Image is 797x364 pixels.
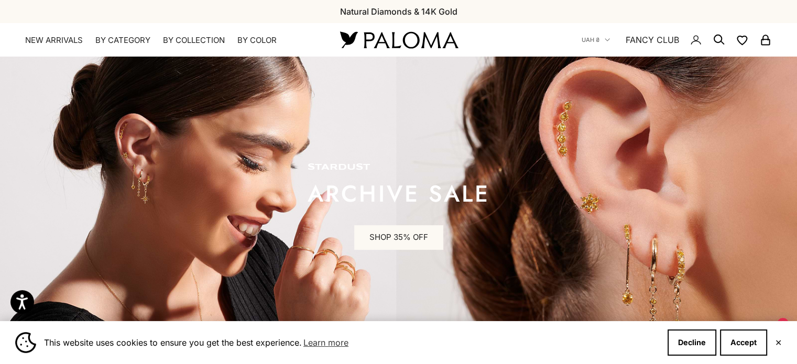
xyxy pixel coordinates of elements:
[582,35,599,45] span: UAH ₴
[237,35,277,46] summary: By Color
[25,35,315,46] nav: Primary navigation
[163,35,225,46] summary: By Collection
[308,183,490,204] p: ARCHIVE SALE
[308,162,490,173] p: STARDUST
[302,335,350,350] a: Learn more
[668,329,716,356] button: Decline
[582,35,610,45] button: UAH ₴
[95,35,150,46] summary: By Category
[354,225,443,250] a: SHOP 35% OFF
[775,339,782,346] button: Close
[44,335,659,350] span: This website uses cookies to ensure you get the best experience.
[720,329,767,356] button: Accept
[340,5,457,18] p: Natural Diamonds & 14K Gold
[15,332,36,353] img: Cookie banner
[626,33,679,47] a: FANCY CLUB
[582,23,772,57] nav: Secondary navigation
[25,35,83,46] a: NEW ARRIVALS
